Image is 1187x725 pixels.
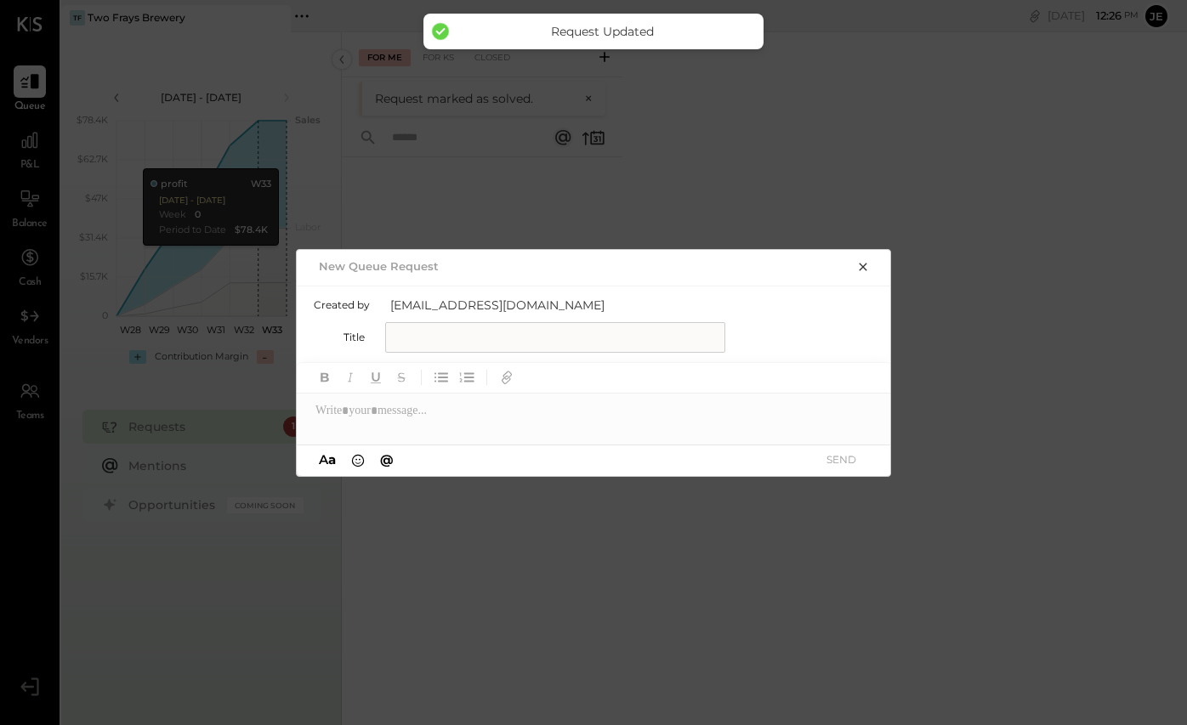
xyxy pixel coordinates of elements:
h2: New Queue Request [319,259,439,273]
button: Unordered List [430,366,452,388]
label: Title [314,331,365,343]
button: Italic [339,366,361,388]
button: Ordered List [456,366,478,388]
span: @ [380,451,394,467]
span: [EMAIL_ADDRESS][DOMAIN_NAME] [390,297,730,314]
label: Created by [314,298,370,311]
div: Request Updated [457,24,747,39]
button: Bold [314,366,336,388]
button: SEND [807,448,875,471]
span: a [328,451,336,467]
button: @ [375,450,399,469]
button: Strikethrough [390,366,412,388]
button: Aa [314,450,341,469]
button: Underline [365,366,387,388]
button: Add URL [496,366,518,388]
